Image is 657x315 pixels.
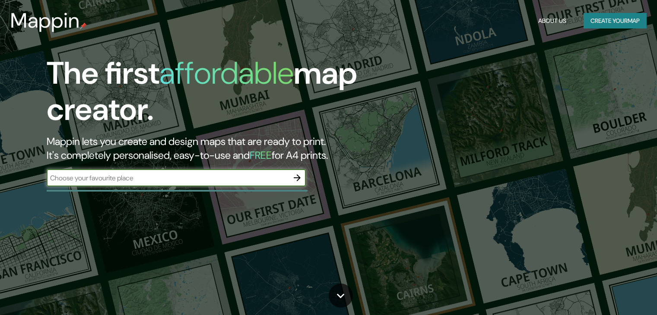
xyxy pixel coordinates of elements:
h5: FREE [250,148,272,162]
button: About Us [535,13,570,29]
input: Choose your favourite place [47,173,289,183]
h1: The first map creator. [47,55,375,135]
h2: Mappin lets you create and design maps that are ready to print. It's completely personalised, eas... [47,135,375,162]
img: mappin-pin [80,22,87,29]
h3: Mappin [10,9,80,33]
h1: affordable [159,53,294,93]
button: Create yourmap [584,13,647,29]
